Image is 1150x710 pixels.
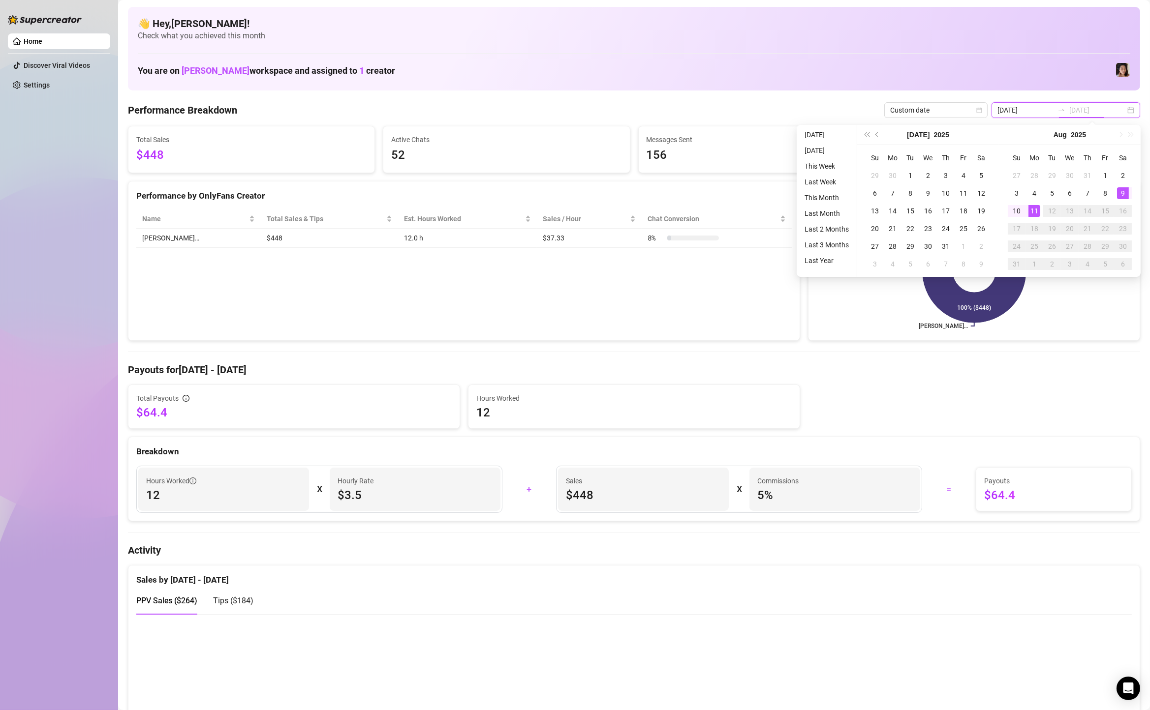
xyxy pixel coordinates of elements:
div: 28 [1082,240,1093,252]
td: 2025-07-07 [884,184,901,202]
div: 6 [922,258,934,270]
td: 2025-08-03 [866,255,884,273]
span: Active Chats [391,134,622,145]
div: 9 [922,187,934,199]
div: 1 [1099,170,1111,181]
div: 2 [1046,258,1058,270]
span: Check what you achieved this month [138,30,1130,41]
td: 2025-07-22 [901,220,919,237]
a: Discover Viral Videos [24,61,90,69]
div: 13 [1064,205,1076,217]
div: + [508,481,550,497]
span: Name [142,213,247,224]
th: We [1061,149,1079,167]
div: 6 [1117,258,1129,270]
div: 3 [1064,258,1076,270]
div: X [737,481,742,497]
div: 11 [1028,205,1040,217]
span: $448 [136,146,367,165]
td: 2025-07-16 [919,202,937,220]
td: 2025-09-03 [1061,255,1079,273]
div: 3 [1011,187,1023,199]
th: Sales / Hour [537,209,642,229]
td: [PERSON_NAME]… [136,229,261,248]
div: 24 [1011,240,1023,252]
button: Previous month (PageUp) [872,125,883,145]
button: Choose a month [907,125,930,145]
td: 2025-08-27 [1061,237,1079,255]
td: 2025-08-16 [1114,202,1132,220]
div: 4 [1082,258,1093,270]
div: 21 [887,223,899,235]
div: 20 [1064,223,1076,235]
td: 2025-08-17 [1008,220,1026,237]
span: [PERSON_NAME] [182,65,249,76]
td: 2025-07-27 [866,237,884,255]
div: 8 [958,258,969,270]
td: $37.33 [537,229,642,248]
td: 2025-08-31 [1008,255,1026,273]
span: to [1057,106,1065,114]
th: Su [866,149,884,167]
td: 2025-07-26 [972,220,990,237]
li: This Month [801,192,853,204]
div: 4 [958,170,969,181]
span: 5 % [757,487,912,503]
div: 31 [940,240,952,252]
th: Sa [1114,149,1132,167]
div: 7 [1082,187,1093,199]
span: $64.4 [136,405,452,420]
td: 2025-08-30 [1114,237,1132,255]
th: Tu [1043,149,1061,167]
span: Total Sales & Tips [267,213,385,224]
div: 28 [887,240,899,252]
div: 26 [1046,240,1058,252]
td: 2025-08-02 [1114,167,1132,184]
td: 2025-09-05 [1096,255,1114,273]
li: Last Week [801,176,853,188]
div: 2 [922,170,934,181]
li: [DATE] [801,129,853,141]
th: Su [1008,149,1026,167]
div: 25 [1028,240,1040,252]
div: Open Intercom Messenger [1117,677,1140,700]
div: 9 [1117,187,1129,199]
td: 2025-07-29 [1043,167,1061,184]
td: 2025-07-03 [937,167,955,184]
td: 2025-08-04 [1026,184,1043,202]
span: Chat Conversion [648,213,778,224]
button: Choose a year [1071,125,1086,145]
td: 2025-09-06 [1114,255,1132,273]
td: 2025-08-28 [1079,237,1096,255]
td: 2025-08-26 [1043,237,1061,255]
td: 2025-06-30 [884,167,901,184]
div: 22 [904,223,916,235]
td: 2025-07-20 [866,220,884,237]
td: 2025-08-04 [884,255,901,273]
div: 30 [887,170,899,181]
span: Total Payouts [136,393,179,404]
td: 2025-08-13 [1061,202,1079,220]
div: 8 [904,187,916,199]
div: 25 [958,223,969,235]
div: 29 [1046,170,1058,181]
span: Sales [566,475,721,486]
div: 27 [1011,170,1023,181]
td: 2025-08-18 [1026,220,1043,237]
td: 2025-08-08 [1096,184,1114,202]
div: 9 [975,258,987,270]
span: swap-right [1057,106,1065,114]
li: Last Year [801,255,853,266]
span: $64.4 [984,487,1123,503]
th: Fr [955,149,972,167]
td: 2025-09-01 [1026,255,1043,273]
div: 23 [1117,223,1129,235]
td: 2025-07-25 [955,220,972,237]
td: 2025-07-18 [955,202,972,220]
td: 2025-08-15 [1096,202,1114,220]
td: 2025-08-14 [1079,202,1096,220]
span: calendar [976,107,982,113]
td: 2025-08-07 [1079,184,1096,202]
span: Messages Sent [647,134,877,145]
span: 8 % [648,233,663,243]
